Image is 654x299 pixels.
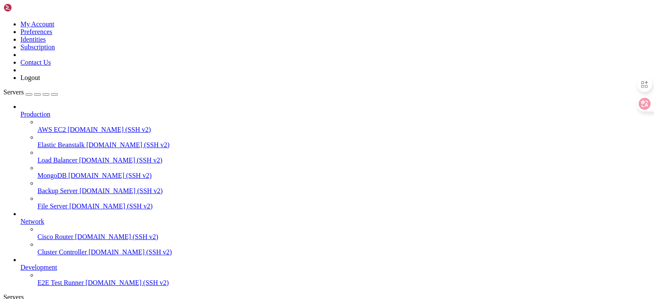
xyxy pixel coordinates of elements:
a: Servers [3,88,58,96]
span: File Server [37,202,68,210]
a: Contact Us [20,59,51,66]
a: Logout [20,74,40,81]
a: Identities [20,36,46,43]
li: Backup Server [DOMAIN_NAME] (SSH v2) [37,179,651,195]
li: Cisco Router [DOMAIN_NAME] (SSH v2) [37,225,651,241]
a: Preferences [20,28,52,35]
span: Elastic Beanstalk [37,141,85,148]
span: [DOMAIN_NAME] (SSH v2) [86,141,170,148]
li: E2E Test Runner [DOMAIN_NAME] (SSH v2) [37,271,651,287]
li: Elastic Beanstalk [DOMAIN_NAME] (SSH v2) [37,134,651,149]
li: MongoDB [DOMAIN_NAME] (SSH v2) [37,164,651,179]
li: Production [20,103,651,210]
span: [DOMAIN_NAME] (SSH v2) [75,233,158,240]
a: Subscription [20,43,55,51]
a: My Account [20,20,54,28]
a: Elastic Beanstalk [DOMAIN_NAME] (SSH v2) [37,141,651,149]
span: [DOMAIN_NAME] (SSH v2) [68,172,152,179]
a: Cluster Controller [DOMAIN_NAME] (SSH v2) [37,248,651,256]
a: Development [20,264,651,271]
a: Network [20,218,651,225]
li: Development [20,256,651,287]
span: Network [20,218,44,225]
span: [DOMAIN_NAME] (SSH v2) [89,248,172,256]
span: Load Balancer [37,157,77,164]
li: Load Balancer [DOMAIN_NAME] (SSH v2) [37,149,651,164]
a: MongoDB [DOMAIN_NAME] (SSH v2) [37,172,651,179]
li: Network [20,210,651,256]
img: Shellngn [3,3,52,12]
a: Production [20,111,651,118]
span: Cisco Router [37,233,73,240]
span: [DOMAIN_NAME] (SSH v2) [80,187,163,194]
a: AWS EC2 [DOMAIN_NAME] (SSH v2) [37,126,651,134]
li: AWS EC2 [DOMAIN_NAME] (SSH v2) [37,118,651,134]
a: E2E Test Runner [DOMAIN_NAME] (SSH v2) [37,279,651,287]
li: Cluster Controller [DOMAIN_NAME] (SSH v2) [37,241,651,256]
span: E2E Test Runner [37,279,84,286]
li: File Server [DOMAIN_NAME] (SSH v2) [37,195,651,210]
a: Backup Server [DOMAIN_NAME] (SSH v2) [37,187,651,195]
span: AWS EC2 [37,126,66,133]
span: [DOMAIN_NAME] (SSH v2) [86,279,169,286]
a: Load Balancer [DOMAIN_NAME] (SSH v2) [37,157,651,164]
span: Development [20,264,57,271]
span: MongoDB [37,172,66,179]
a: File Server [DOMAIN_NAME] (SSH v2) [37,202,651,210]
span: Cluster Controller [37,248,87,256]
span: [DOMAIN_NAME] (SSH v2) [68,126,151,133]
span: [DOMAIN_NAME] (SSH v2) [79,157,163,164]
span: Production [20,111,50,118]
span: [DOMAIN_NAME] (SSH v2) [69,202,153,210]
span: Backup Server [37,187,78,194]
a: Cisco Router [DOMAIN_NAME] (SSH v2) [37,233,651,241]
span: Servers [3,88,24,96]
